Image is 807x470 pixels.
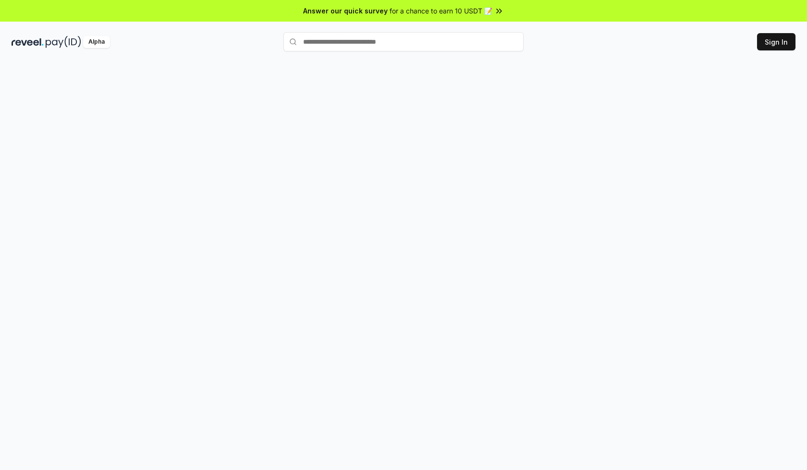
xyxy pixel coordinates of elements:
[46,36,81,48] img: pay_id
[12,36,44,48] img: reveel_dark
[757,33,795,50] button: Sign In
[390,6,492,16] span: for a chance to earn 10 USDT 📝
[303,6,388,16] span: Answer our quick survey
[83,36,110,48] div: Alpha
